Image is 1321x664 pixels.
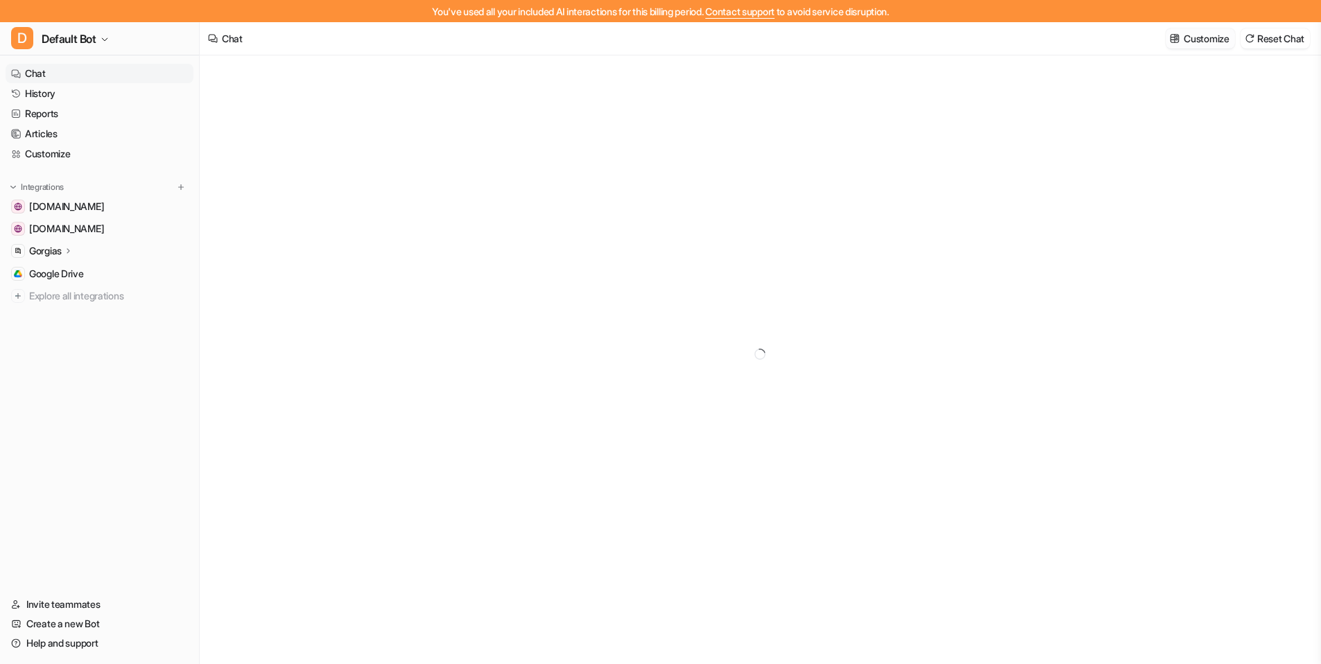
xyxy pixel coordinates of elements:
[6,180,68,194] button: Integrations
[14,247,22,255] img: Gorgias
[6,595,193,614] a: Invite teammates
[6,614,193,634] a: Create a new Bot
[29,200,104,213] span: [DOMAIN_NAME]
[14,202,22,211] img: help.sauna.space
[6,197,193,216] a: help.sauna.space[DOMAIN_NAME]
[14,270,22,278] img: Google Drive
[29,244,62,258] p: Gorgias
[1166,28,1234,49] button: Customize
[29,285,188,307] span: Explore all integrations
[6,124,193,143] a: Articles
[6,104,193,123] a: Reports
[29,267,84,281] span: Google Drive
[11,27,33,49] span: D
[14,225,22,233] img: sauna.space
[42,29,96,49] span: Default Bot
[6,84,193,103] a: History
[6,219,193,238] a: sauna.space[DOMAIN_NAME]
[1184,31,1229,46] p: Customize
[6,144,193,164] a: Customize
[6,64,193,83] a: Chat
[8,182,18,192] img: expand menu
[1170,33,1180,44] img: customize
[176,182,186,192] img: menu_add.svg
[222,31,243,46] div: Chat
[11,289,25,303] img: explore all integrations
[705,6,775,17] span: Contact support
[6,286,193,306] a: Explore all integrations
[6,264,193,283] a: Google DriveGoogle Drive
[1245,33,1254,44] img: reset
[21,182,64,193] p: Integrations
[1241,28,1310,49] button: Reset Chat
[6,634,193,653] a: Help and support
[29,222,104,236] span: [DOMAIN_NAME]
